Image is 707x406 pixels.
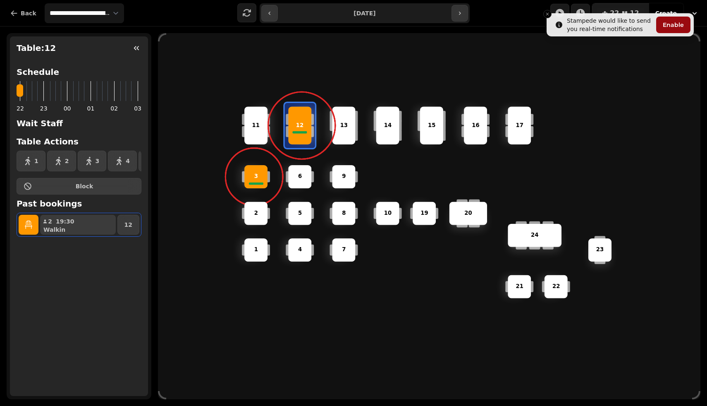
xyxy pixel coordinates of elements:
h2: Table: 12 [13,42,56,54]
p: 14 [384,121,391,130]
button: Close toast [543,10,552,18]
button: Back [3,3,43,23]
button: 4 [108,151,137,171]
h2: Past bookings [17,198,141,209]
p: 17 [516,121,523,130]
span: 22 [17,104,24,113]
span: 02 [110,104,118,113]
span: 00 [64,104,71,113]
p: 10 [384,209,391,217]
span: Back [21,10,36,16]
button: 3 [78,151,107,171]
span: 3 [96,158,100,164]
p: 13 [340,121,347,130]
p: 24 [531,231,538,239]
p: 4 [298,246,302,254]
button: Enable [656,17,690,33]
span: 01 [87,104,94,113]
h2: Schedule [17,66,59,78]
div: Stampede would like to send you real-time notifications [567,17,653,33]
p: 19 [420,209,428,217]
p: 7 [342,246,346,254]
p: 23 [596,246,604,254]
button: 2212 [592,3,649,23]
p: 5 [298,209,302,217]
p: 15 [428,121,435,130]
p: 19:30 [56,217,74,226]
p: 20 [464,209,472,217]
span: 23 [40,104,48,113]
p: 21 [516,282,523,291]
p: 3 [254,173,258,181]
span: 4 [126,158,130,164]
span: 2 [65,158,69,164]
p: 16 [472,121,479,130]
p: 12 [124,221,132,229]
p: 9 [342,173,346,181]
button: 1 [17,151,45,171]
button: Create [649,3,683,23]
button: Block [17,178,141,195]
p: Walkin [43,226,65,234]
p: 2 [254,209,258,217]
span: 03 [134,104,141,113]
p: 8 [342,209,346,217]
p: 11 [252,121,260,130]
h2: Wait Staff [17,118,141,129]
button: 12 [117,215,139,235]
button: 219:30Walkin [40,215,116,235]
button: 2 [47,151,76,171]
p: 2 [48,217,53,226]
p: 22 [552,282,560,291]
span: 1 [34,158,38,164]
h2: Table Actions [17,136,141,147]
p: 1 [254,246,258,254]
span: Block [34,183,134,189]
p: 12 [296,121,303,130]
p: 6 [298,173,302,181]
